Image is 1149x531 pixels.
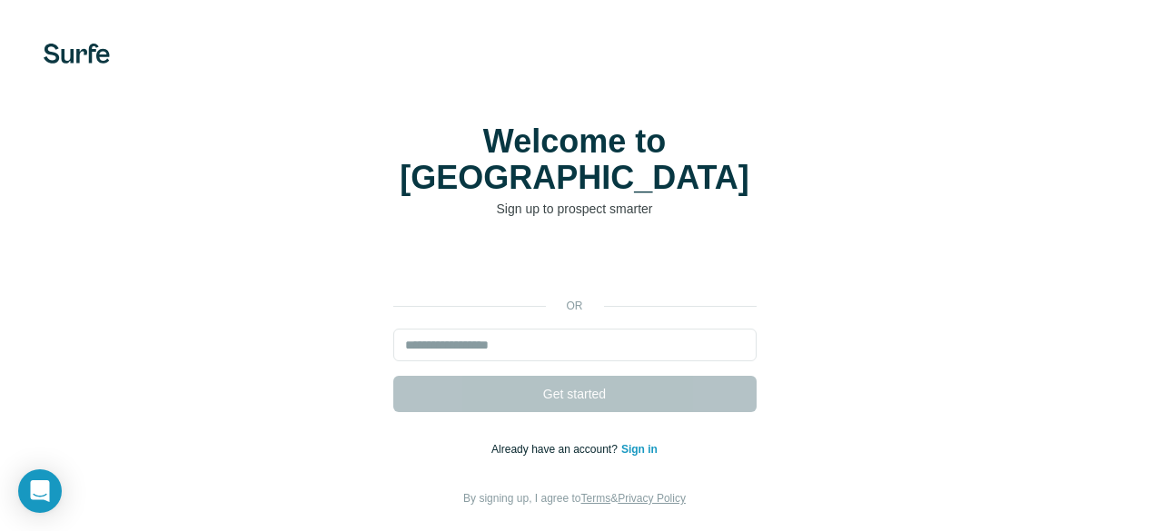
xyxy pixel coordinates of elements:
a: Privacy Policy [618,492,686,505]
iframe: Sign in with Google Button [384,245,766,285]
span: By signing up, I agree to & [463,492,686,505]
div: Open Intercom Messenger [18,469,62,513]
a: Terms [581,492,611,505]
span: Already have an account? [491,443,621,456]
p: or [546,298,604,314]
h1: Welcome to [GEOGRAPHIC_DATA] [393,123,757,196]
p: Sign up to prospect smarter [393,200,757,218]
a: Sign in [621,443,658,456]
img: Surfe's logo [44,44,110,64]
